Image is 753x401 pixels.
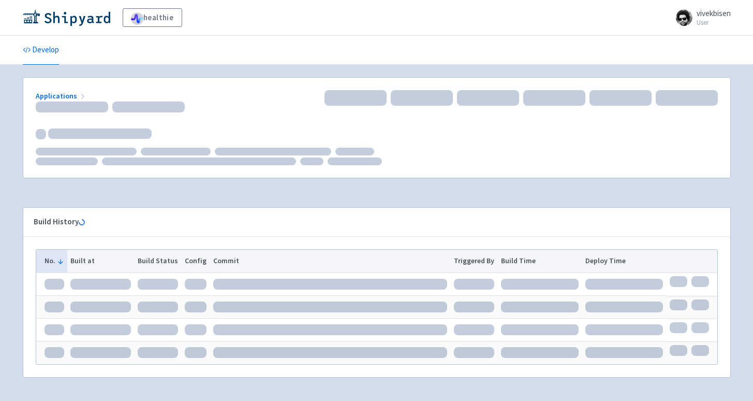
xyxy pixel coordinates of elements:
[36,91,87,101] a: Applications
[582,250,666,273] th: Deploy Time
[498,250,582,273] th: Build Time
[210,250,451,273] th: Commit
[697,8,731,18] span: vivekbisen
[181,250,210,273] th: Config
[67,250,135,273] th: Built at
[135,250,182,273] th: Build Status
[670,9,731,26] a: vivekbisen User
[451,250,498,273] th: Triggered By
[123,8,182,27] a: healthie
[34,216,703,228] div: Build History
[23,36,59,65] a: Develop
[23,9,110,26] img: Shipyard logo
[45,255,64,266] button: No.
[697,19,731,26] small: User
